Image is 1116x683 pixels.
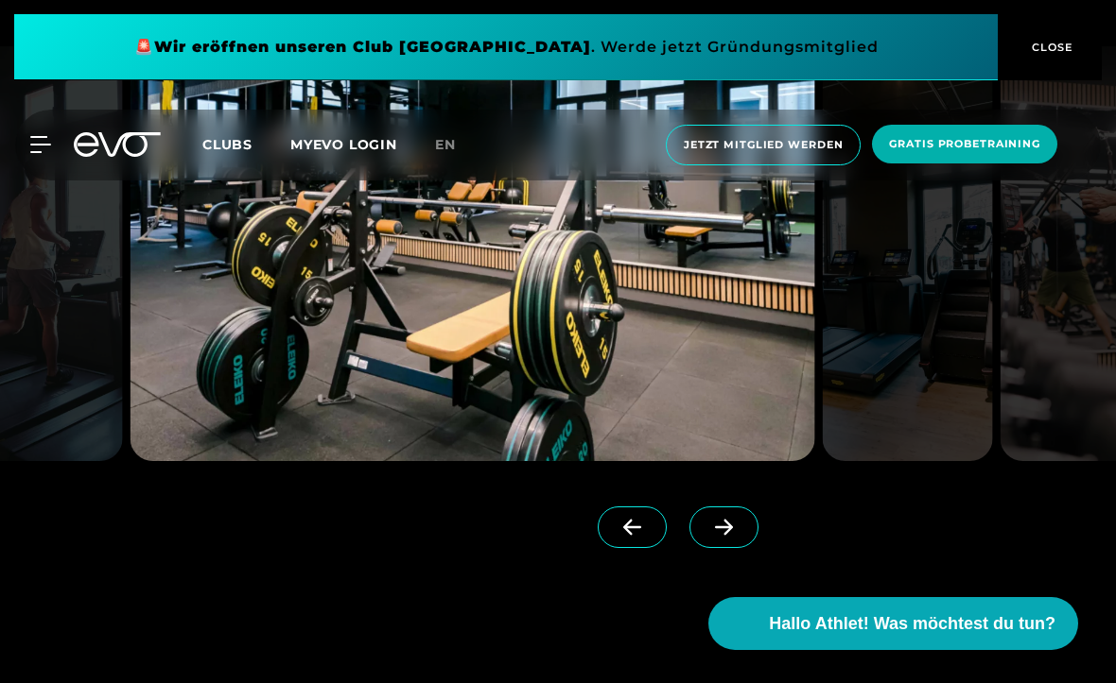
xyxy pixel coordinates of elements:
[708,597,1078,650] button: Hallo Athlet! Was möchtest du tun?
[769,611,1055,637] span: Hallo Athlet! Was möchtest du tun?
[202,135,290,153] a: Clubs
[866,125,1063,165] a: Gratis Probetraining
[202,136,253,153] span: Clubs
[660,125,866,165] a: Jetzt Mitglied werden
[435,136,456,153] span: en
[131,46,814,461] img: evofitness
[998,14,1102,80] button: CLOSE
[684,137,843,153] span: Jetzt Mitglied werden
[822,46,993,461] img: evofitness
[435,134,479,156] a: en
[889,136,1040,152] span: Gratis Probetraining
[1027,39,1073,56] span: CLOSE
[290,136,397,153] a: MYEVO LOGIN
